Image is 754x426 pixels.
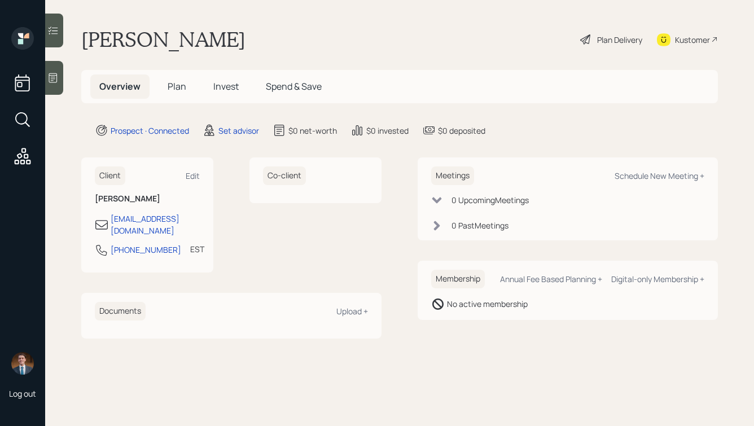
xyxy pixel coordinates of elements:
div: Plan Delivery [597,34,642,46]
span: Overview [99,80,141,93]
div: [EMAIL_ADDRESS][DOMAIN_NAME] [111,213,200,236]
span: Plan [168,80,186,93]
div: [PHONE_NUMBER] [111,244,181,256]
div: Prospect · Connected [111,125,189,137]
h1: [PERSON_NAME] [81,27,246,52]
h6: Client [95,166,125,185]
div: $0 invested [366,125,409,137]
div: Edit [186,170,200,181]
div: Schedule New Meeting + [615,170,704,181]
span: Invest [213,80,239,93]
div: Set advisor [218,125,259,137]
h6: Meetings [431,166,474,185]
div: Annual Fee Based Planning + [500,274,602,284]
div: No active membership [447,298,528,310]
div: $0 net-worth [288,125,337,137]
span: Spend & Save [266,80,322,93]
div: Log out [9,388,36,399]
h6: Co-client [263,166,306,185]
div: $0 deposited [438,125,485,137]
img: hunter_neumayer.jpg [11,352,34,375]
div: 0 Upcoming Meeting s [451,194,529,206]
div: EST [190,243,204,255]
h6: [PERSON_NAME] [95,194,200,204]
h6: Membership [431,270,485,288]
div: 0 Past Meeting s [451,219,508,231]
h6: Documents [95,302,146,320]
div: Kustomer [675,34,710,46]
div: Upload + [336,306,368,317]
div: Digital-only Membership + [611,274,704,284]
